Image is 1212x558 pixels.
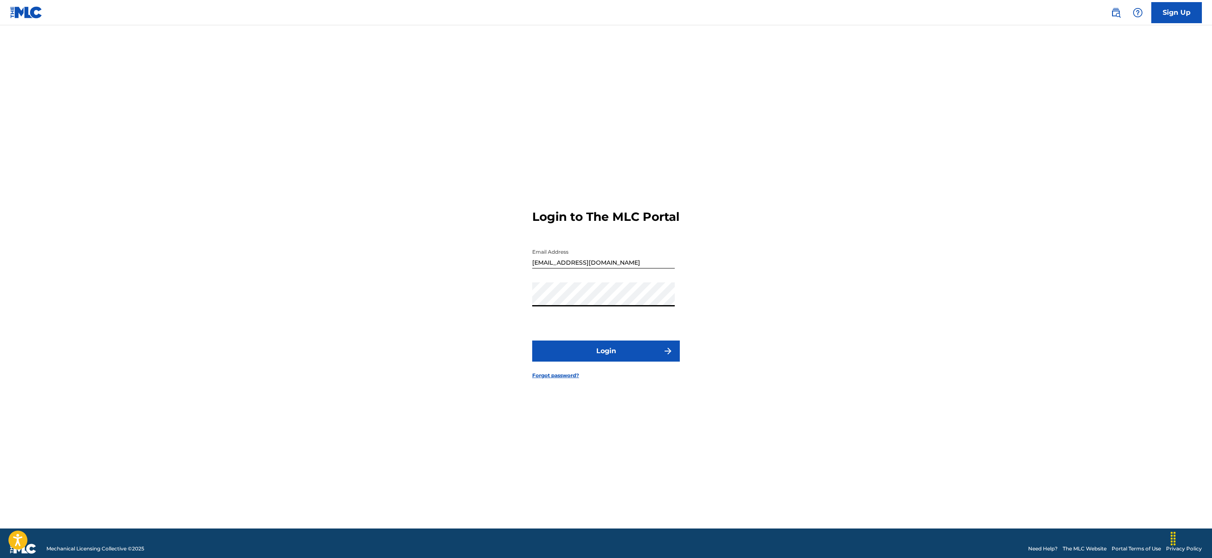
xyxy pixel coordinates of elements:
a: The MLC Website [1063,545,1107,553]
a: Forgot password? [532,372,579,379]
span: Mechanical Licensing Collective © 2025 [46,545,144,553]
div: Drag [1166,526,1180,551]
a: Public Search [1107,4,1124,21]
a: Need Help? [1028,545,1058,553]
img: logo [10,544,36,554]
a: Sign Up [1151,2,1202,23]
img: MLC Logo [10,6,43,19]
img: help [1133,8,1143,18]
a: Privacy Policy [1166,545,1202,553]
img: search [1111,8,1121,18]
button: Login [532,341,680,362]
div: Help [1129,4,1146,21]
img: f7272a7cc735f4ea7f67.svg [663,346,673,356]
a: Portal Terms of Use [1112,545,1161,553]
h3: Login to The MLC Portal [532,209,679,224]
iframe: Chat Widget [1170,518,1212,558]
